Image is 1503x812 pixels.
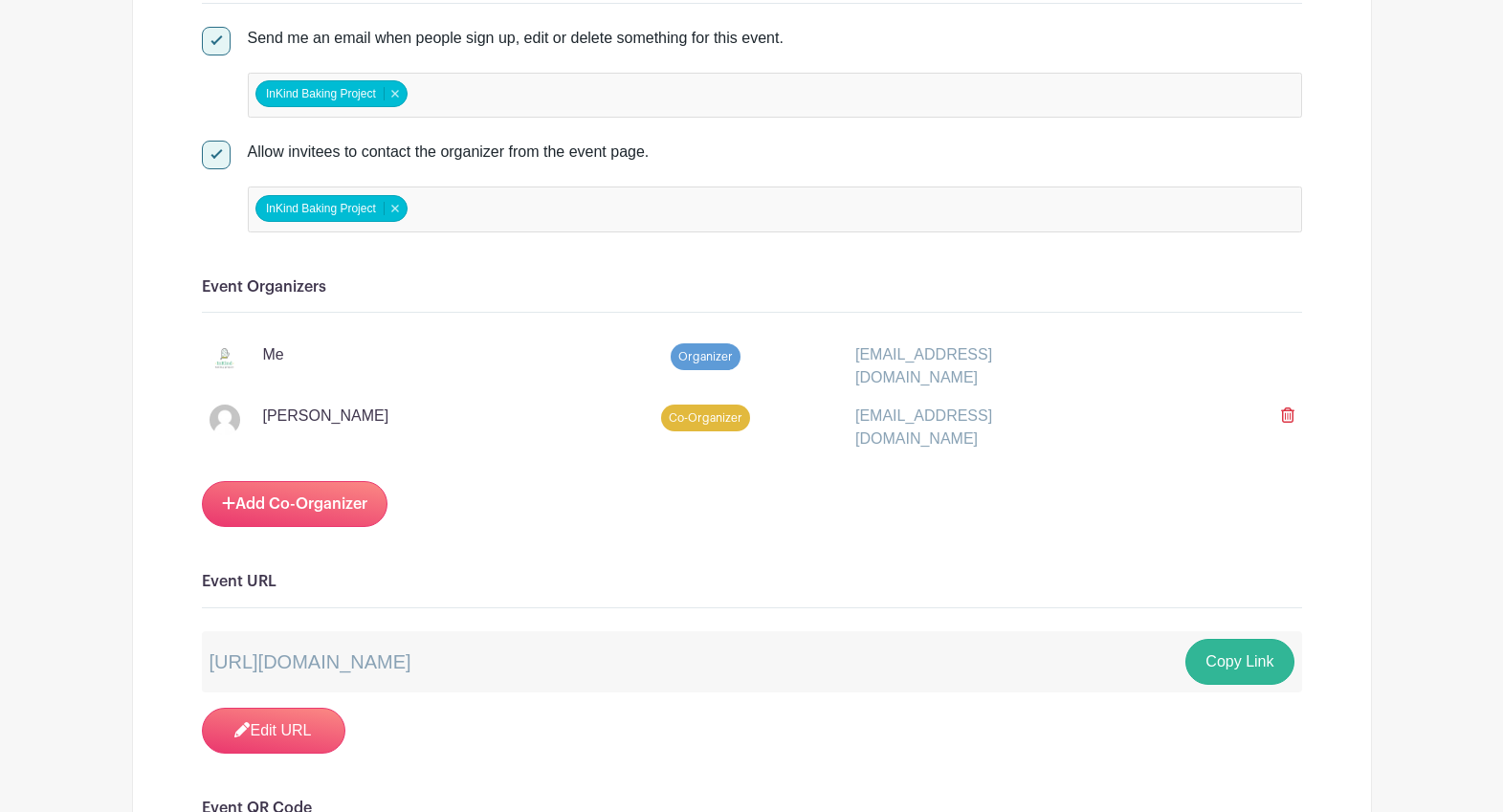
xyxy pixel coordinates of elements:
[248,27,1302,50] div: Send me an email when people sign up, edit or delete something for this event.
[263,405,389,428] p: [PERSON_NAME]
[844,343,1121,389] div: [EMAIL_ADDRESS][DOMAIN_NAME]
[202,481,387,527] a: Add Co-Organizer
[661,405,750,431] span: Co-Organizer
[210,647,411,676] p: [URL][DOMAIN_NAME]
[255,195,408,222] div: InKind Baking Project
[202,708,345,754] a: Edit URL
[202,573,1302,591] h6: Event URL
[1185,639,1293,685] button: Copy Link
[210,343,240,374] img: InKind-Logo.jpg
[248,141,1302,164] div: Allow invitees to contact the organizer from the event page.
[384,202,406,215] button: Remove item: '164628'
[202,278,1302,296] h6: Event Organizers
[844,405,1121,450] div: [EMAIL_ADDRESS][DOMAIN_NAME]
[410,195,580,223] input: false
[263,343,284,366] p: Me
[410,81,580,109] input: false
[255,80,408,107] div: InKind Baking Project
[384,87,406,100] button: Remove item: '164628'
[671,343,740,370] span: Organizer
[210,405,240,435] img: default-ce2991bfa6775e67f084385cd625a349d9dcbb7a52a09fb2fda1e96e2d18dcdb.png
